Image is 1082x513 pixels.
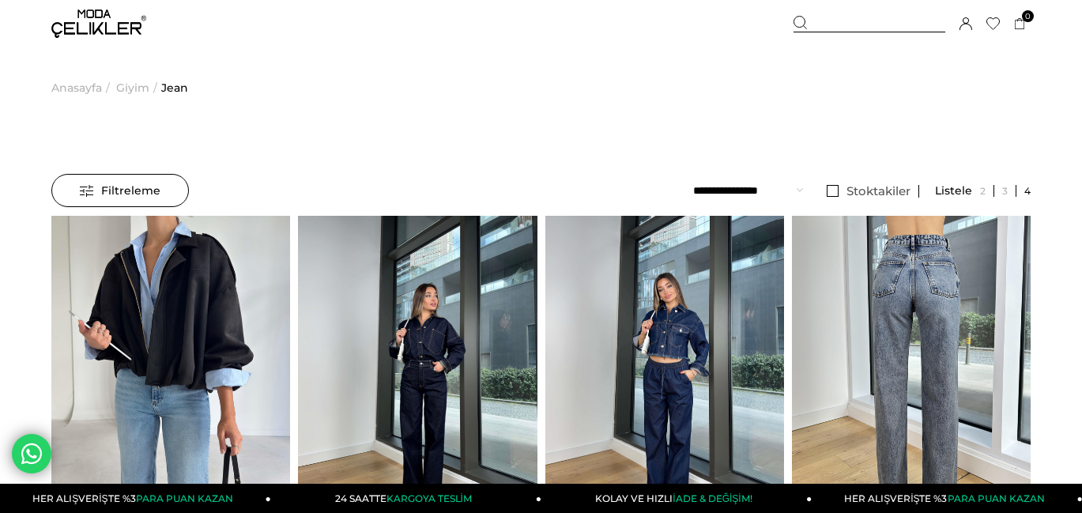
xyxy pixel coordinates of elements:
span: PARA PUAN KAZAN [136,492,233,504]
a: Anasayfa [51,47,102,128]
a: HER ALIŞVERİŞTE %3PARA PUAN KAZAN [812,484,1082,513]
a: 24 SAATTEKARGOYA TESLİM [271,484,541,513]
a: Giyim [116,47,149,128]
a: Jean [161,47,188,128]
span: İADE & DEĞİŞİM! [673,492,752,504]
span: Stoktakiler [846,183,910,198]
span: PARA PUAN KAZAN [948,492,1045,504]
a: Stoktakiler [819,185,919,198]
li: > [51,47,114,128]
a: 0 [1014,18,1026,30]
span: Filtreleme [80,175,160,206]
img: logo [51,9,146,38]
a: KOLAY VE HIZLIİADE & DEĞİŞİM! [541,484,812,513]
span: KARGOYA TESLİM [386,492,472,504]
span: 0 [1022,10,1034,22]
li: > [116,47,161,128]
